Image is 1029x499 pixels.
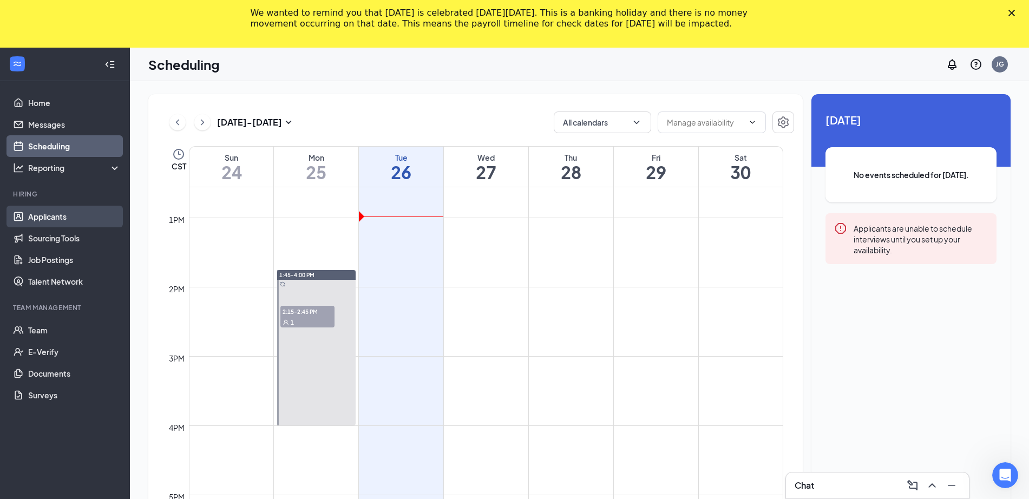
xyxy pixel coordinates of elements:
[777,116,790,129] svg: Settings
[631,117,642,128] svg: ChevronDown
[274,147,358,187] a: August 25, 2025
[28,206,121,227] a: Applicants
[28,363,121,384] a: Documents
[554,111,651,133] button: All calendarsChevronDown
[291,319,294,326] span: 1
[282,116,295,129] svg: SmallChevronDown
[748,118,757,127] svg: ChevronDown
[280,306,335,317] span: 2:15-2:45 PM
[197,116,208,129] svg: ChevronRight
[189,147,273,187] a: August 24, 2025
[699,152,783,163] div: Sat
[906,479,919,492] svg: ComposeMessage
[189,152,273,163] div: Sun
[274,163,358,181] h1: 25
[28,249,121,271] a: Job Postings
[529,163,613,181] h1: 28
[699,147,783,187] a: August 30, 2025
[834,222,847,235] svg: Error
[28,114,121,135] a: Messages
[444,147,528,187] a: August 27, 2025
[148,55,220,74] h1: Scheduling
[194,114,211,130] button: ChevronRight
[359,163,443,181] h1: 26
[614,147,698,187] a: August 29, 2025
[28,319,121,341] a: Team
[28,384,121,406] a: Surveys
[251,8,762,29] div: We wanted to remind you that [DATE] is celebrated [DATE][DATE]. This is a banking holiday and the...
[923,477,941,494] button: ChevronUp
[614,152,698,163] div: Fri
[969,58,982,71] svg: QuestionInfo
[614,163,698,181] h1: 29
[992,462,1018,488] iframe: Intercom live chat
[529,147,613,187] a: August 28, 2025
[280,281,285,287] svg: Sync
[169,114,186,130] button: ChevronLeft
[444,163,528,181] h1: 27
[12,58,23,69] svg: WorkstreamLogo
[847,169,975,181] span: No events scheduled for [DATE].
[172,148,185,161] svg: Clock
[1008,10,1019,16] div: Close
[667,116,744,128] input: Manage availability
[854,222,988,255] div: Applicants are unable to schedule interviews until you set up your availability.
[795,480,814,491] h3: Chat
[13,162,24,173] svg: Analysis
[359,152,443,163] div: Tue
[217,116,282,128] h3: [DATE] - [DATE]
[189,163,273,181] h1: 24
[926,479,939,492] svg: ChevronUp
[13,303,119,312] div: Team Management
[167,283,187,295] div: 2pm
[943,477,960,494] button: Minimize
[13,189,119,199] div: Hiring
[167,214,187,226] div: 1pm
[359,147,443,187] a: August 26, 2025
[772,111,794,133] button: Settings
[283,319,289,326] svg: User
[28,135,121,157] a: Scheduling
[274,152,358,163] div: Mon
[529,152,613,163] div: Thu
[28,341,121,363] a: E-Verify
[28,227,121,249] a: Sourcing Tools
[167,352,187,364] div: 3pm
[946,58,959,71] svg: Notifications
[28,271,121,292] a: Talent Network
[444,152,528,163] div: Wed
[172,161,186,172] span: CST
[172,116,183,129] svg: ChevronLeft
[104,59,115,70] svg: Collapse
[825,111,997,128] span: [DATE]
[279,271,314,279] span: 1:45-4:00 PM
[904,477,921,494] button: ComposeMessage
[28,92,121,114] a: Home
[28,162,121,173] div: Reporting
[167,422,187,434] div: 4pm
[945,479,958,492] svg: Minimize
[996,60,1004,69] div: JG
[699,163,783,181] h1: 30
